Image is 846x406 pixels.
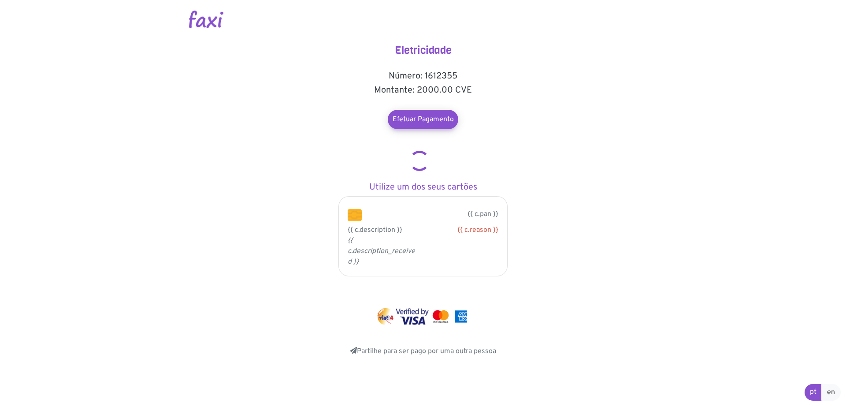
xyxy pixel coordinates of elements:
[335,85,511,96] h5: Montante: 2000.00 CVE
[821,384,841,401] a: en
[348,226,402,235] span: {{ c.description }}
[375,209,498,220] p: {{ c.pan }}
[388,110,458,129] a: Efetuar Pagamento
[335,44,511,57] h4: Eletricidade
[396,308,429,325] img: visa
[335,182,511,193] h5: Utilize um dos seus cartões
[348,236,415,266] i: {{ c.description_received }}
[430,308,451,325] img: mastercard
[350,347,496,356] a: Partilhe para ser pago por uma outra pessoa
[348,209,362,221] img: chip.png
[430,225,498,235] div: {{ c.reason }}
[377,308,394,325] img: vinti4
[453,308,469,325] img: mastercard
[335,71,511,82] h5: Número: 1612355
[805,384,822,401] a: pt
